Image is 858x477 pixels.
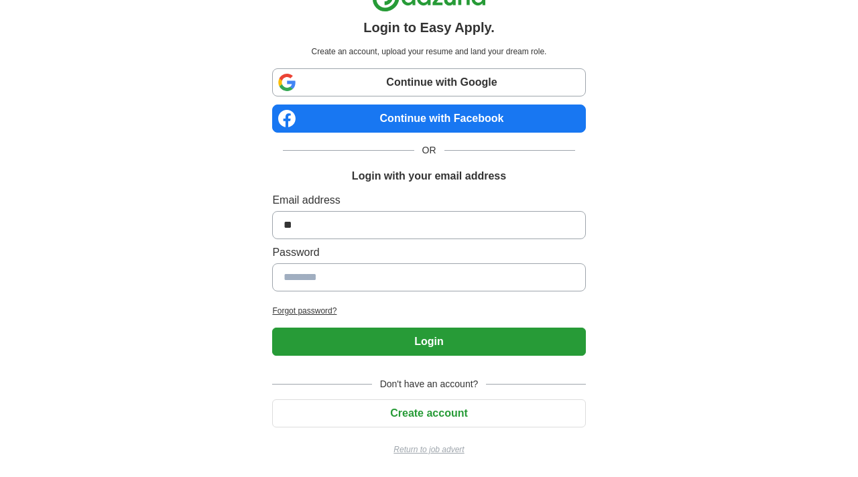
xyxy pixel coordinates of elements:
button: Login [272,328,585,356]
h1: Login with your email address [352,168,506,184]
a: Create account [272,407,585,419]
a: Forgot password? [272,305,585,317]
a: Continue with Facebook [272,105,585,133]
span: OR [414,143,444,157]
a: Continue with Google [272,68,585,96]
label: Password [272,245,585,261]
button: Create account [272,399,585,427]
span: Don't have an account? [372,377,487,391]
p: Create an account, upload your resume and land your dream role. [275,46,583,58]
a: Return to job advert [272,444,585,456]
h1: Login to Easy Apply. [363,17,495,38]
label: Email address [272,192,585,208]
